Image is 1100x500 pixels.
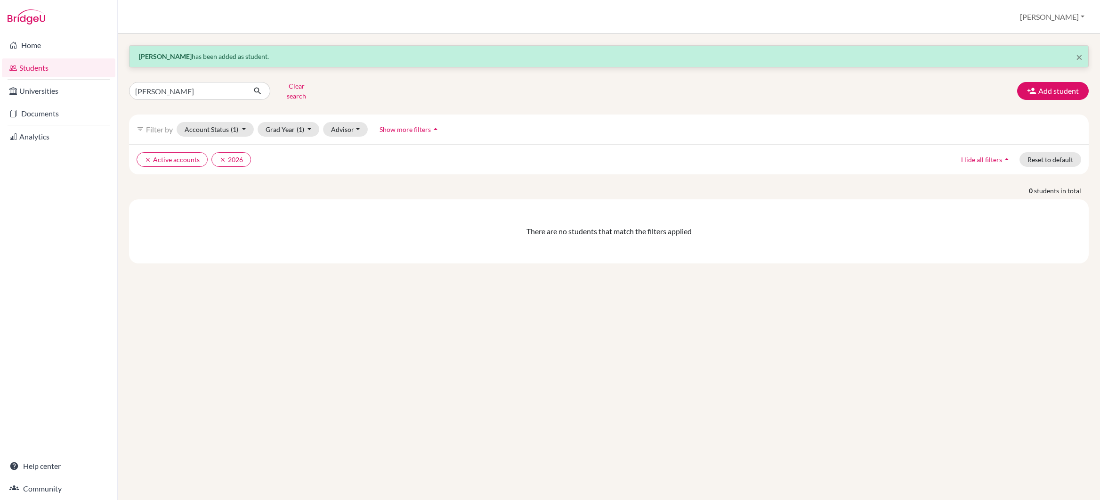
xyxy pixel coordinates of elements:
button: Account Status(1) [177,122,254,137]
button: Hide all filtersarrow_drop_up [953,152,1019,167]
button: clearActive accounts [137,152,208,167]
span: × [1076,50,1083,64]
button: Close [1076,51,1083,63]
a: Students [2,58,115,77]
img: Bridge-U [8,9,45,25]
a: Universities [2,82,115,100]
a: Analytics [2,127,115,146]
a: Community [2,479,115,498]
button: Reset to default [1019,152,1081,167]
i: arrow_drop_up [1002,155,1011,164]
i: filter_list [137,125,144,133]
div: There are no students that match the filters applied [137,226,1081,237]
strong: 0 [1029,186,1034,196]
a: Home [2,36,115,55]
span: students in total [1034,186,1089,196]
span: Show more filters [380,125,431,133]
button: Grad Year(1) [258,122,320,137]
span: Filter by [146,125,173,134]
i: clear [219,156,226,163]
button: Advisor [323,122,368,137]
button: clear2026 [211,152,251,167]
span: (1) [231,125,238,133]
button: Show more filtersarrow_drop_up [372,122,448,137]
span: Hide all filters [961,156,1002,164]
i: clear [145,156,151,163]
p: has been added as student. [139,51,1079,61]
input: Find student by name... [129,82,246,100]
button: Add student [1017,82,1089,100]
a: Help center [2,457,115,475]
button: Clear search [270,79,323,103]
button: [PERSON_NAME] [1016,8,1089,26]
i: arrow_drop_up [431,124,440,134]
a: Documents [2,104,115,123]
strong: [PERSON_NAME] [139,52,192,60]
span: (1) [297,125,304,133]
